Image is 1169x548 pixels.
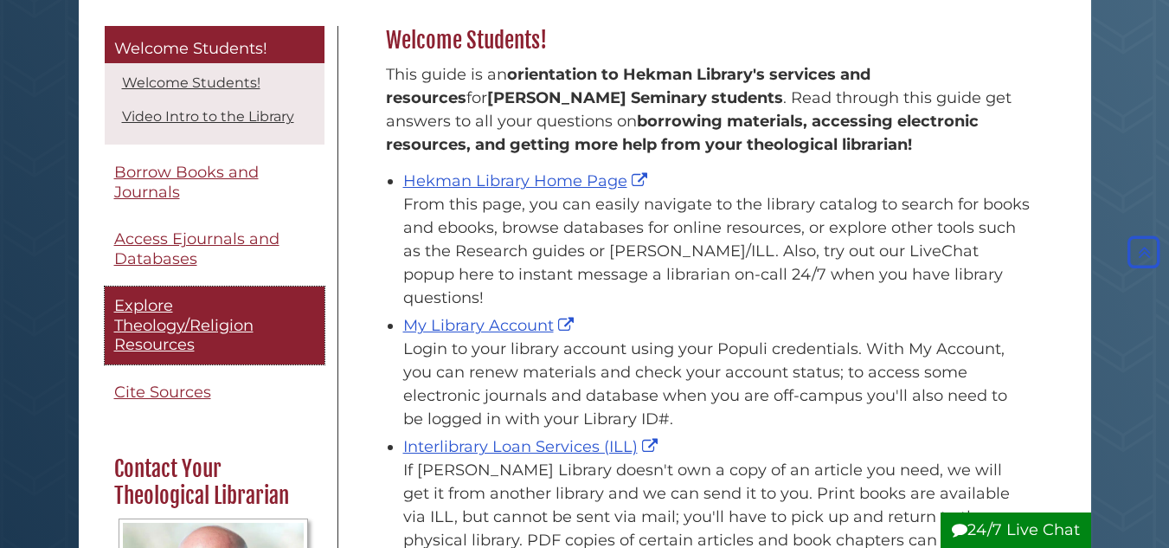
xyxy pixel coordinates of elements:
span: Welcome Students! [114,39,267,58]
a: Interlibrary Loan Services (ILL) [403,437,662,456]
span: Cite Sources [114,383,211,402]
span: This guide is an for . Read through this guide get answers to all your questions on [386,65,1012,154]
div: Login to your library account using your Populi credentials. With My Account, you can renew mater... [403,338,1031,431]
a: Access Ejournals and Databases [105,220,324,278]
strong: [PERSON_NAME] Seminary students [487,88,783,107]
h2: Welcome Students! [377,27,1039,55]
a: My Library Account [403,316,578,335]
a: Hekman Library Home Page [403,171,652,190]
a: Welcome Students! [105,26,324,64]
h2: Contact Your Theological Librarian [106,455,322,510]
a: Cite Sources [105,373,324,412]
a: Back to Top [1123,242,1165,261]
button: 24/7 Live Chat [941,513,1091,548]
a: Explore Theology/Religion Resources [105,287,324,364]
div: From this page, you can easily navigate to the library catalog to search for books and ebooks, br... [403,193,1031,310]
span: Explore Theology/Religion Resources [114,296,254,354]
a: Video Intro to the Library [122,108,294,125]
strong: orientation to Hekman Library's services and resources [386,65,870,107]
span: Borrow Books and Journals [114,163,259,202]
b: borrowing materials, accessing electronic resources, and getting more help from your theological ... [386,112,979,154]
a: Borrow Books and Journals [105,153,324,211]
a: Welcome Students! [122,74,260,91]
span: Access Ejournals and Databases [114,229,279,268]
